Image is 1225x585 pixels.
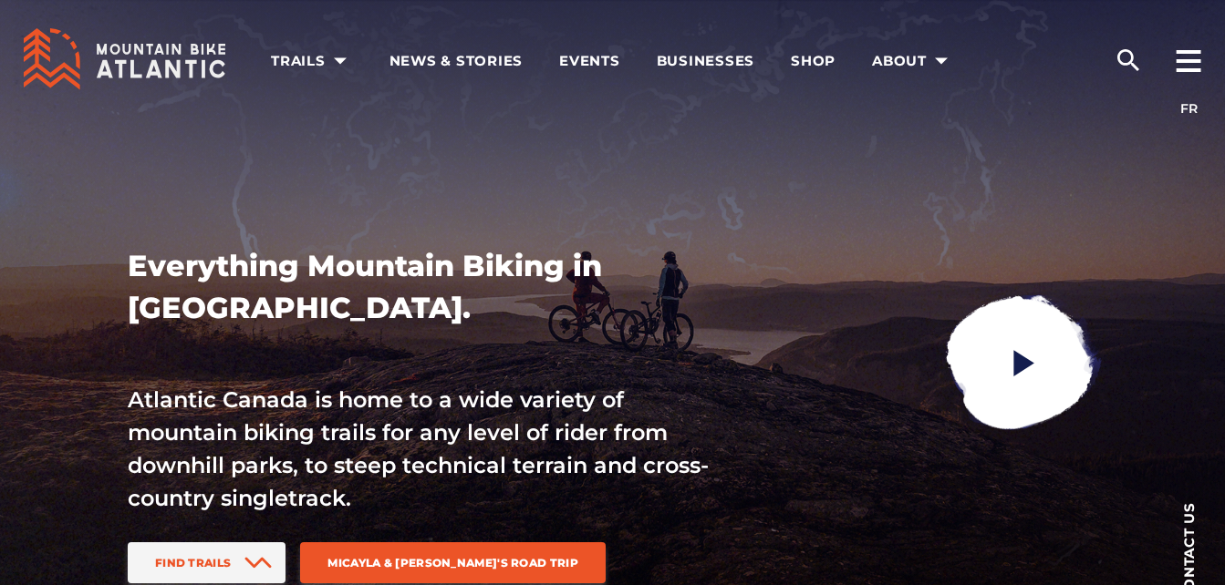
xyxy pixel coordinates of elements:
ion-icon: arrow dropdown [929,48,954,74]
span: Shop [791,52,836,70]
span: Trails [271,52,353,70]
ion-icon: play [1008,346,1041,379]
a: Micayla & [PERSON_NAME]'s Road Trip [300,542,606,583]
a: Find Trails [128,542,285,583]
p: Atlantic Canada is home to a wide variety of mountain biking trails for any level of rider from d... [128,384,711,515]
span: Events [559,52,620,70]
span: Micayla & [PERSON_NAME]'s Road Trip [327,556,578,570]
span: Businesses [657,52,755,70]
span: About [872,52,954,70]
ion-icon: arrow dropdown [327,48,353,74]
span: News & Stories [389,52,524,70]
ion-icon: search [1114,46,1143,75]
a: FR [1180,100,1198,117]
h1: Everything Mountain Biking in [GEOGRAPHIC_DATA]. [128,245,711,329]
span: Find Trails [155,556,231,570]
